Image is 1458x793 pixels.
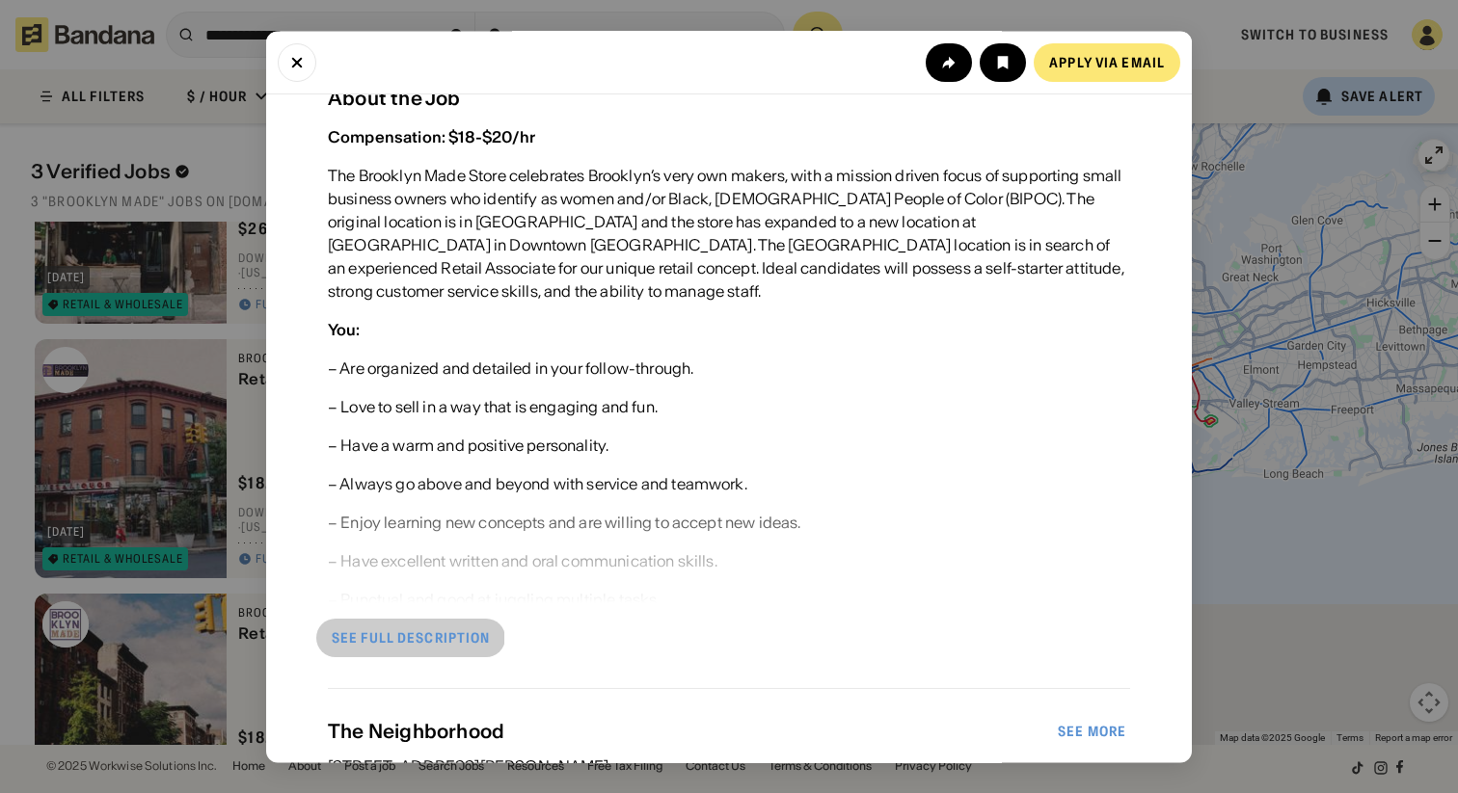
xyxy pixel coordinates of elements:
[328,435,608,458] div: – Have a warm and positive personality.
[328,759,1130,775] div: [STREET_ADDRESS][PERSON_NAME]
[1049,55,1165,68] div: Apply via email
[328,721,1054,744] div: The Neighborhood
[328,473,747,496] div: – Always go above and beyond with service and teamwork.
[1058,726,1126,739] div: See more
[328,128,535,147] div: Compensation: $18-$20/hr
[328,165,1130,304] div: The Brooklyn Made Store celebrates Brooklyn’s very own makers, with a mission driven focus of sup...
[328,589,661,612] div: – Punctual and good at juggling multiple tasks.
[328,396,658,419] div: – Love to sell in a way that is engaging and fun.
[328,512,801,535] div: – Enjoy learning new concepts and are willing to accept new ideas.
[332,632,490,646] div: See full description
[278,42,316,81] button: Close
[328,357,693,381] div: – Are organized and detailed in your follow-through.
[328,88,1130,111] div: About the Job
[328,321,361,340] div: You:
[328,550,717,573] div: – Have excellent written and oral communication skills.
